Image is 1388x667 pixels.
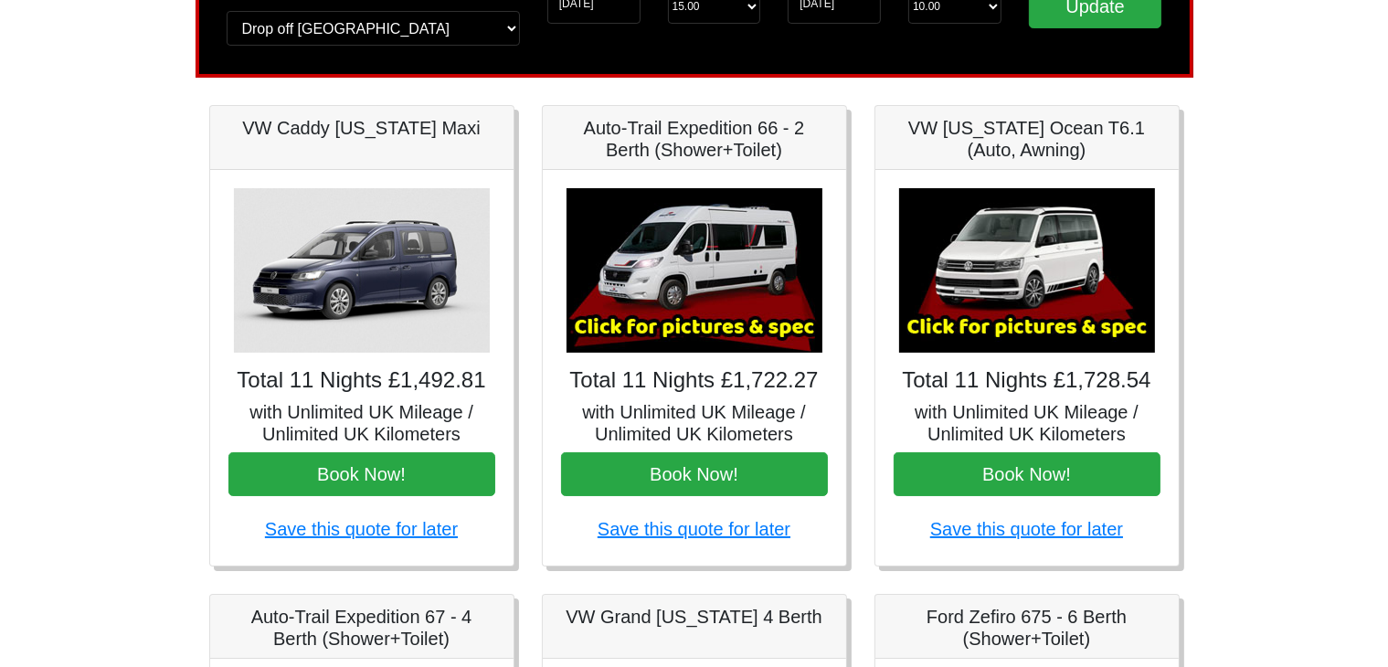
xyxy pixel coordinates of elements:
[228,117,495,139] h5: VW Caddy [US_STATE] Maxi
[561,606,828,628] h5: VW Grand [US_STATE] 4 Berth
[894,367,1160,394] h4: Total 11 Nights £1,728.54
[894,117,1160,161] h5: VW [US_STATE] Ocean T6.1 (Auto, Awning)
[561,117,828,161] h5: Auto-Trail Expedition 66 - 2 Berth (Shower+Toilet)
[894,452,1160,496] button: Book Now!
[234,188,490,353] img: VW Caddy California Maxi
[894,401,1160,445] h5: with Unlimited UK Mileage / Unlimited UK Kilometers
[228,401,495,445] h5: with Unlimited UK Mileage / Unlimited UK Kilometers
[561,367,828,394] h4: Total 11 Nights £1,722.27
[567,188,822,353] img: Auto-Trail Expedition 66 - 2 Berth (Shower+Toilet)
[598,519,790,539] a: Save this quote for later
[265,519,458,539] a: Save this quote for later
[899,188,1155,353] img: VW California Ocean T6.1 (Auto, Awning)
[561,401,828,445] h5: with Unlimited UK Mileage / Unlimited UK Kilometers
[561,452,828,496] button: Book Now!
[894,606,1160,650] h5: Ford Zefiro 675 - 6 Berth (Shower+Toilet)
[228,606,495,650] h5: Auto-Trail Expedition 67 - 4 Berth (Shower+Toilet)
[228,367,495,394] h4: Total 11 Nights £1,492.81
[930,519,1123,539] a: Save this quote for later
[228,452,495,496] button: Book Now!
